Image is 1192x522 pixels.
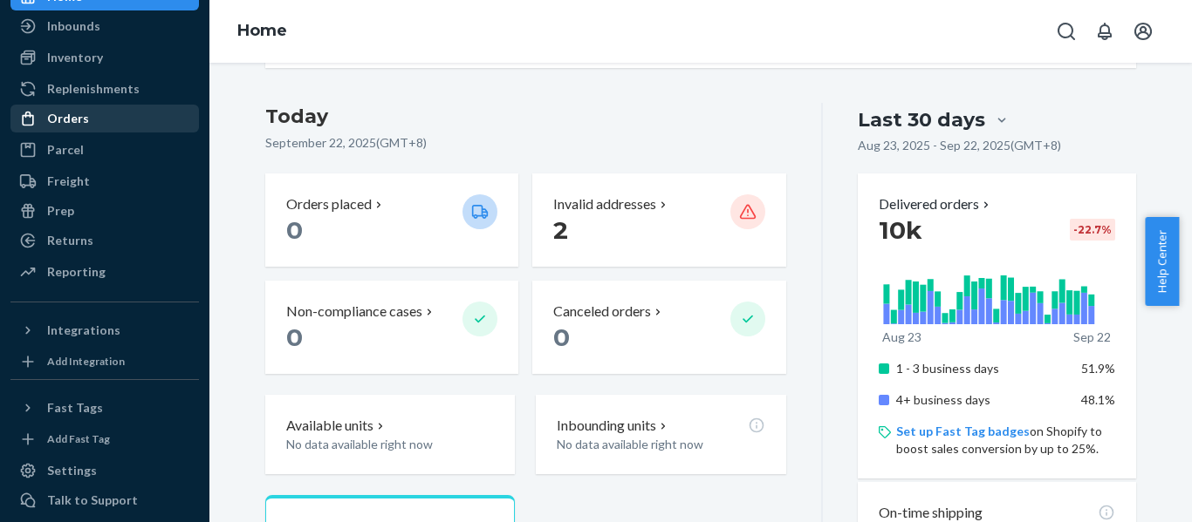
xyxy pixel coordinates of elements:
[47,263,106,281] div: Reporting
[47,173,90,190] div: Freight
[882,329,921,346] p: Aug 23
[10,44,199,71] a: Inventory
[47,141,84,159] div: Parcel
[47,232,93,249] div: Returns
[47,17,100,35] div: Inbounds
[286,302,422,322] p: Non-compliance cases
[286,436,494,453] p: No data available right now
[532,173,785,267] button: Invalid addresses 2
[286,215,303,245] span: 0
[858,137,1061,154] p: Aug 23, 2025 - Sep 22, 2025 ( GMT+8 )
[47,354,125,369] div: Add Integration
[858,106,985,133] div: Last 30 days
[286,416,373,436] p: Available units
[10,486,199,514] a: Talk to Support
[10,75,199,103] a: Replenishments
[10,197,199,225] a: Prep
[47,49,103,66] div: Inventory
[896,423,1115,458] p: on Shopify to boost sales conversion by up to 25%.
[896,391,1068,409] p: 4+ business days
[10,136,199,164] a: Parcel
[47,431,110,446] div: Add Fast Tag
[1081,361,1115,376] span: 51.9%
[1081,392,1115,407] span: 48.1%
[879,194,993,214] button: Delivered orders
[1049,14,1084,49] button: Open Search Box
[557,416,656,436] p: Inbounding units
[10,429,199,450] a: Add Fast Tag
[1126,14,1161,49] button: Open account menu
[896,360,1068,377] p: 1 - 3 business days
[223,6,301,57] ol: breadcrumbs
[47,80,140,98] div: Replenishments
[1145,217,1179,306] button: Help Center
[265,134,786,152] p: September 22, 2025 ( GMT+8 )
[265,281,518,374] button: Non-compliance cases 0
[237,21,287,40] a: Home
[896,424,1030,438] a: Set up Fast Tag badges
[47,202,74,220] div: Prep
[10,316,199,344] button: Integrations
[879,215,922,245] span: 10k
[286,322,303,352] span: 0
[10,105,199,132] a: Orders
[10,258,199,286] a: Reporting
[553,322,570,352] span: 0
[47,110,89,127] div: Orders
[10,457,199,485] a: Settings
[286,194,372,214] p: Orders placed
[557,436,764,453] p: No data available right now
[10,12,199,40] a: Inbounds
[1070,219,1115,241] div: -22.7 %
[47,462,97,479] div: Settings
[47,491,138,509] div: Talk to Support
[553,302,651,322] p: Canceled orders
[1073,329,1111,346] p: Sep 22
[536,395,785,474] button: Inbounding unitsNo data available right now
[1087,14,1122,49] button: Open notifications
[532,281,785,374] button: Canceled orders 0
[47,399,103,417] div: Fast Tags
[265,103,786,131] h3: Today
[47,322,120,339] div: Integrations
[10,227,199,254] a: Returns
[10,394,199,422] button: Fast Tags
[10,167,199,195] a: Freight
[553,194,656,214] p: Invalid addresses
[265,395,515,474] button: Available unitsNo data available right now
[10,351,199,372] a: Add Integration
[265,173,518,267] button: Orders placed 0
[553,215,568,245] span: 2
